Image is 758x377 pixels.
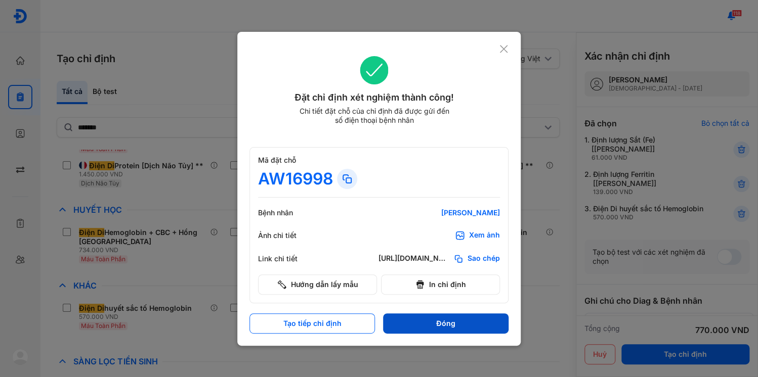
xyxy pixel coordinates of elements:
[249,90,499,105] div: Đặt chỉ định xét nghiệm thành công!
[294,107,453,125] div: Chi tiết đặt chỗ của chỉ định đã được gửi đến số điện thoại bệnh nhân
[469,230,500,241] div: Xem ảnh
[249,313,375,334] button: Tạo tiếp chỉ định
[258,254,319,263] div: Link chi tiết
[378,254,449,264] div: [URL][DOMAIN_NAME]
[258,156,500,165] div: Mã đặt chỗ
[468,254,500,264] span: Sao chép
[381,274,500,295] button: In chỉ định
[378,208,500,217] div: [PERSON_NAME]
[258,274,377,295] button: Hướng dẫn lấy mẫu
[258,231,319,240] div: Ảnh chi tiết
[258,208,319,217] div: Bệnh nhân
[383,313,509,334] button: Đóng
[258,169,333,189] div: AW16998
